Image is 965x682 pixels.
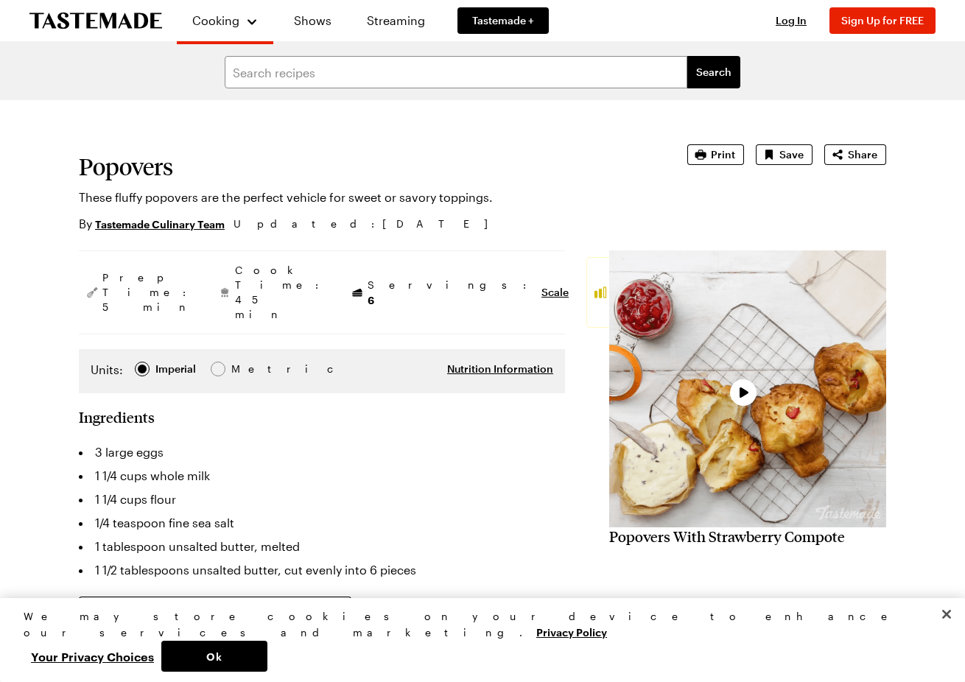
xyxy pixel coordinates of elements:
a: To Tastemade Home Page [29,13,162,29]
h2: Ingredients [79,408,155,426]
a: More information about your privacy, opens in a new tab [536,625,607,639]
a: Tastemade + [457,7,549,34]
li: 1 1/2 tablespoons unsalted butter, cut evenly into 6 pieces [79,558,565,582]
button: Your Privacy Choices [24,641,161,672]
span: Log In [776,14,807,27]
p: These fluffy popovers are the perfect vehicle for sweet or savory toppings. [79,189,646,206]
span: Print [711,147,735,162]
span: Prep Time: 5 min [102,270,194,314]
button: Scale [541,285,569,300]
video-js: Video Player [609,250,886,527]
button: Print [687,144,744,165]
span: Cook Time: 45 min [235,263,326,322]
div: We may store cookies on your device to enhance our services and marketing. [24,608,929,641]
h1: Popovers [79,153,646,180]
button: Share [824,144,886,165]
span: Share [848,147,877,162]
span: 6 [368,292,374,306]
button: filters [687,56,740,88]
button: Sign Up for FREE [829,7,936,34]
li: 1 1/4 cups flour [79,488,565,511]
button: Log In [762,13,821,28]
button: Cooking [192,6,259,35]
p: By [79,215,225,233]
span: Search [696,65,731,80]
span: Updated : [DATE] [234,216,502,232]
h2: Popovers With Strawberry Compote [609,527,886,545]
li: 1/4 teaspoon fine sea salt [79,511,565,535]
span: Imperial [155,361,197,377]
div: Imperial [155,361,196,377]
span: Tastemade + [472,13,534,28]
button: Close [930,598,963,630]
button: Ok [161,641,267,672]
button: Nutrition Information [447,362,553,376]
label: Units: [91,361,123,379]
li: 3 large eggs [79,440,565,464]
a: Tastemade Culinary Team [95,216,225,232]
div: Privacy [24,608,929,672]
span: Metric [231,361,264,377]
li: 1 tablespoon unsalted butter, melted [79,535,565,558]
div: Metric [231,361,262,377]
span: Servings: [368,278,534,308]
li: 1 1/4 cups whole milk [79,464,565,488]
span: Save [779,147,804,162]
span: Cooking [192,13,239,27]
input: Search recipes [225,56,687,88]
button: Play Video [730,379,757,406]
button: Save recipe [756,144,813,165]
button: Add to Grocery List [79,597,351,629]
span: Sign Up for FREE [841,14,924,27]
div: Imperial Metric [91,361,262,382]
